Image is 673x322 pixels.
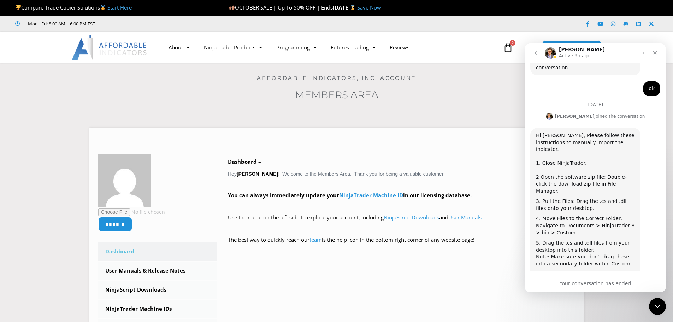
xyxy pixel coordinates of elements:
a: Start Here [107,4,132,11]
div: 2 Open the software zip file: Double-click the download zip file in File Manager. [11,130,110,151]
a: MEMBERS AREA [542,40,601,55]
a: Members Area [295,89,378,101]
div: 1. Close NinjaTrader. ​ [11,110,110,130]
strong: [DATE] [333,4,357,11]
a: User Manuals [448,214,482,221]
a: About [161,39,197,55]
a: NinjaTrader Machine IDs [98,300,218,318]
img: LogoAI | Affordable Indicators – NinjaTrader [72,35,148,60]
img: 72688924dc0f514fe202a7e9ce58d3f9fbd4bbcc6a0b412c0a1ade66372d588c [98,154,151,207]
a: NinjaScript Downloads [384,214,439,221]
span: Compare Trade Copier Solutions [15,4,132,11]
strong: [PERSON_NAME] [237,171,278,177]
iframe: Intercom live chat [649,298,666,315]
a: NinjaTrader Products [197,39,269,55]
strong: You can always immediately update your in our licensing database. [228,192,472,199]
div: 5. Drag the .cs and .dll files from your desktop into this folder. [11,196,110,210]
div: Hi [PERSON_NAME], Please follow these instructions to manually import the indicator. [11,89,110,110]
span: OCTOBER SALE | Up To 50% OFF | Ends [229,4,333,11]
span: Mon - Fri: 8:00 AM – 6:00 PM EST [26,19,95,28]
img: 🍂 [229,5,235,10]
nav: Menu [161,39,495,55]
p: The best way to quickly reach our is the help icon in the bottom right corner of any website page! [228,235,575,255]
img: 🏆 [16,5,21,10]
a: User Manuals & Release Notes [98,262,218,280]
iframe: Customer reviews powered by Trustpilot [105,20,211,27]
p: Use the menu on the left side to explore your account, including and . [228,213,575,233]
div: 4. Move Files to the Correct Folder: ﻿Navigate to Documents > NinjaTrader 8 > bin > Custom. [11,172,110,193]
a: NinjaScript Downloads [98,281,218,299]
iframe: Intercom live chat [525,43,666,292]
a: Affordable Indicators, Inc. Account [257,75,416,81]
img: ⌛ [350,5,355,10]
div: 3. Pull the Files: Drag the .cs and .dll files onto your desktop. [11,154,110,168]
a: 0 [492,37,524,58]
img: 🥇 [100,5,106,10]
a: NinjaTrader Machine ID [339,192,403,199]
a: Dashboard [98,242,218,261]
a: team [309,236,322,243]
a: Save Now [357,4,381,11]
div: Hi [PERSON_NAME], Please follow these instructions to manually import the indicator. 1. Close Nin... [6,84,116,322]
b: Dashboard – [228,158,261,165]
a: Reviews [383,39,417,55]
a: Programming [269,39,324,55]
span: 0 [510,40,515,46]
div: Note: Make sure you don't drag these into a secondary folder within Custom. [11,210,110,224]
a: Futures Trading [324,39,383,55]
div: Hey ! Welcome to the Members Area. Thank you for being a valuable customer! [228,157,575,255]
